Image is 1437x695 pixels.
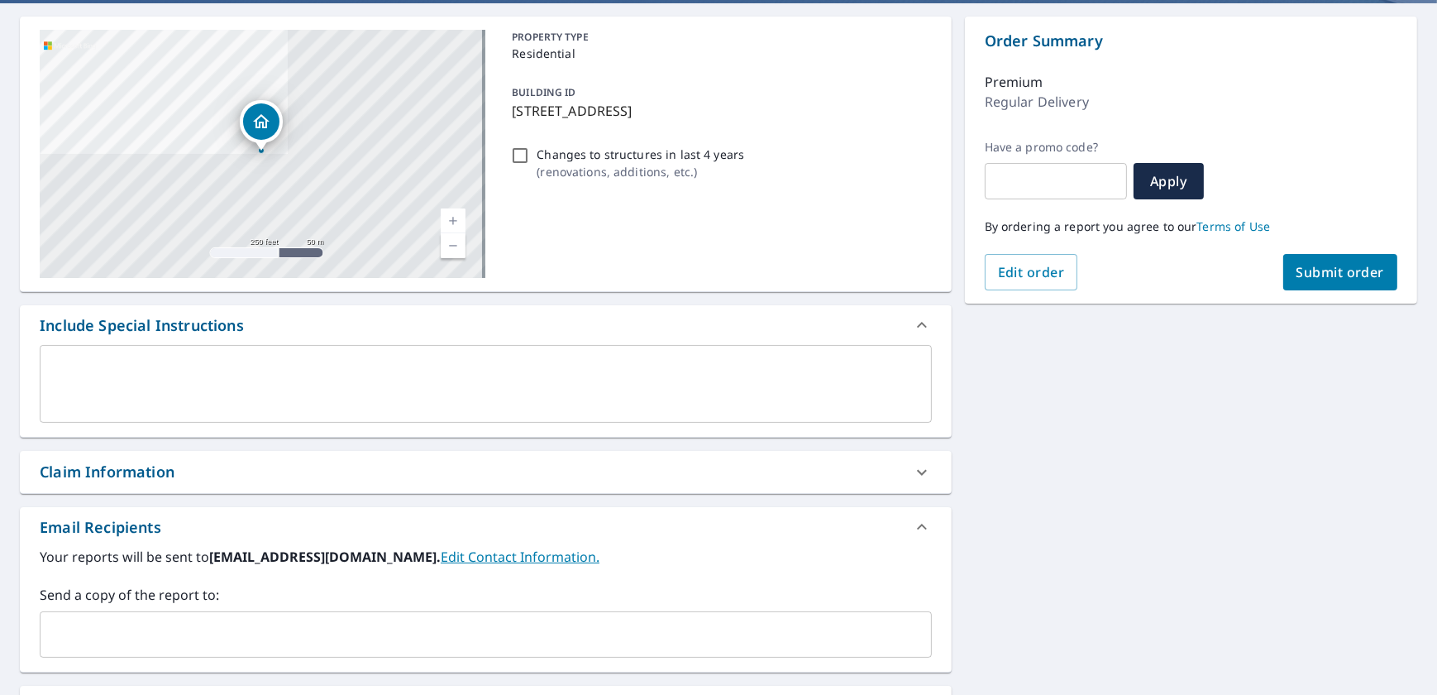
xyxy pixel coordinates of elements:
[985,254,1078,290] button: Edit order
[1283,254,1398,290] button: Submit order
[20,451,952,493] div: Claim Information
[1296,263,1385,281] span: Submit order
[512,85,575,99] p: BUILDING ID
[1147,172,1191,190] span: Apply
[512,30,924,45] p: PROPERTY TYPE
[985,30,1397,52] p: Order Summary
[40,461,174,483] div: Claim Information
[985,140,1127,155] label: Have a promo code?
[537,163,744,180] p: ( renovations, additions, etc. )
[985,92,1089,112] p: Regular Delivery
[537,146,744,163] p: Changes to structures in last 4 years
[209,548,441,566] b: [EMAIL_ADDRESS][DOMAIN_NAME].
[1134,163,1204,199] button: Apply
[40,585,932,605] label: Send a copy of the report to:
[441,548,599,566] a: EditContactInfo
[441,208,465,233] a: Current Level 17, Zoom In
[985,72,1043,92] p: Premium
[40,516,161,539] div: Email Recipients
[512,45,924,62] p: Residential
[20,507,952,547] div: Email Recipients
[441,233,465,258] a: Current Level 17, Zoom Out
[512,101,924,121] p: [STREET_ADDRESS]
[998,263,1065,281] span: Edit order
[985,219,1397,234] p: By ordering a report you agree to our
[40,547,932,567] label: Your reports will be sent to
[1197,218,1271,234] a: Terms of Use
[240,100,283,151] div: Dropped pin, building 1, Residential property, 7312 Gordons Rd Falls Church, VA 22043
[40,314,244,337] div: Include Special Instructions
[20,305,952,345] div: Include Special Instructions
